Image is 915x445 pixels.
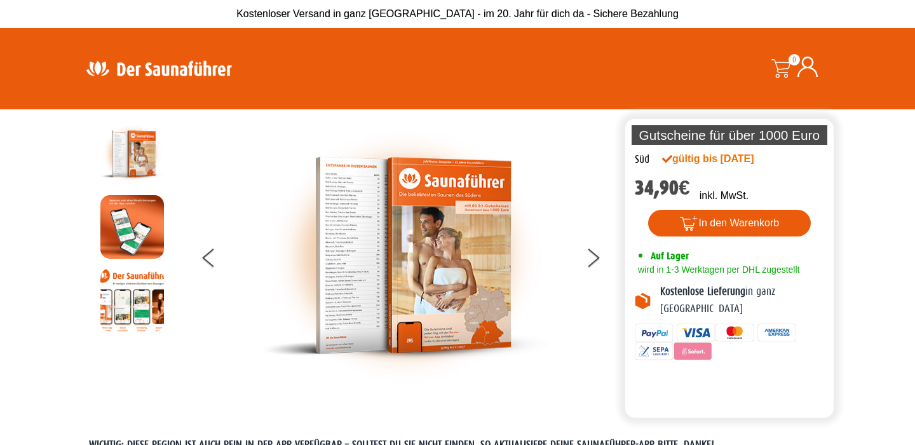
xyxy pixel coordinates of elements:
[635,264,799,275] span: wird in 1-3 Werktagen per DHL zugestellt
[660,285,745,298] b: Kostenlose Lieferung
[789,54,800,65] span: 0
[660,284,824,317] p: in ganz [GEOGRAPHIC_DATA]
[632,125,827,145] p: Gutscheine für über 1000 Euro
[679,176,690,200] span: €
[100,268,164,332] img: Anleitung7tn
[651,250,689,262] span: Auf Lager
[700,188,749,203] p: inkl. MwSt.
[100,122,164,186] img: der-saunafuehrer-2025-sued
[236,8,679,19] span: Kostenloser Versand in ganz [GEOGRAPHIC_DATA] - im 20. Jahr für dich da - Sichere Bezahlung
[100,195,164,259] img: MOCKUP-iPhone_regional
[635,176,690,200] bdi: 34,90
[662,151,782,167] div: gültig bis [DATE]
[262,122,548,389] img: der-saunafuehrer-2025-sued
[635,151,649,168] div: Süd
[648,210,811,236] button: In den Warenkorb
